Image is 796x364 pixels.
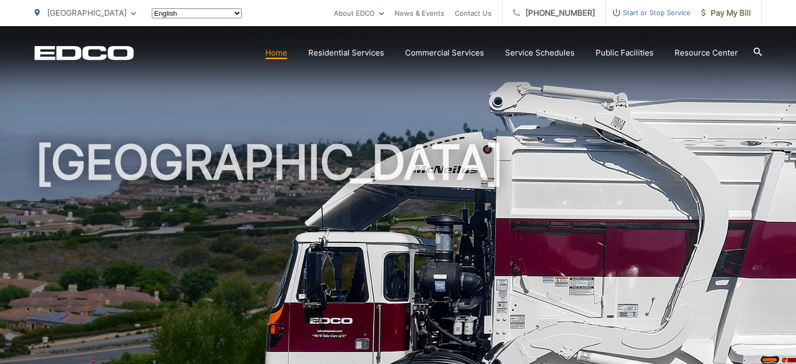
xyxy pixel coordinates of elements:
[152,8,242,18] select: Select a language
[308,47,384,59] a: Residential Services
[35,46,134,60] a: EDCD logo. Return to the homepage.
[701,7,751,19] span: Pay My Bill
[47,8,127,18] span: [GEOGRAPHIC_DATA]
[395,7,444,19] a: News & Events
[405,47,484,59] a: Commercial Services
[334,7,384,19] a: About EDCO
[455,7,491,19] a: Contact Us
[505,47,575,59] a: Service Schedules
[265,47,287,59] a: Home
[675,47,738,59] a: Resource Center
[596,47,654,59] a: Public Facilities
